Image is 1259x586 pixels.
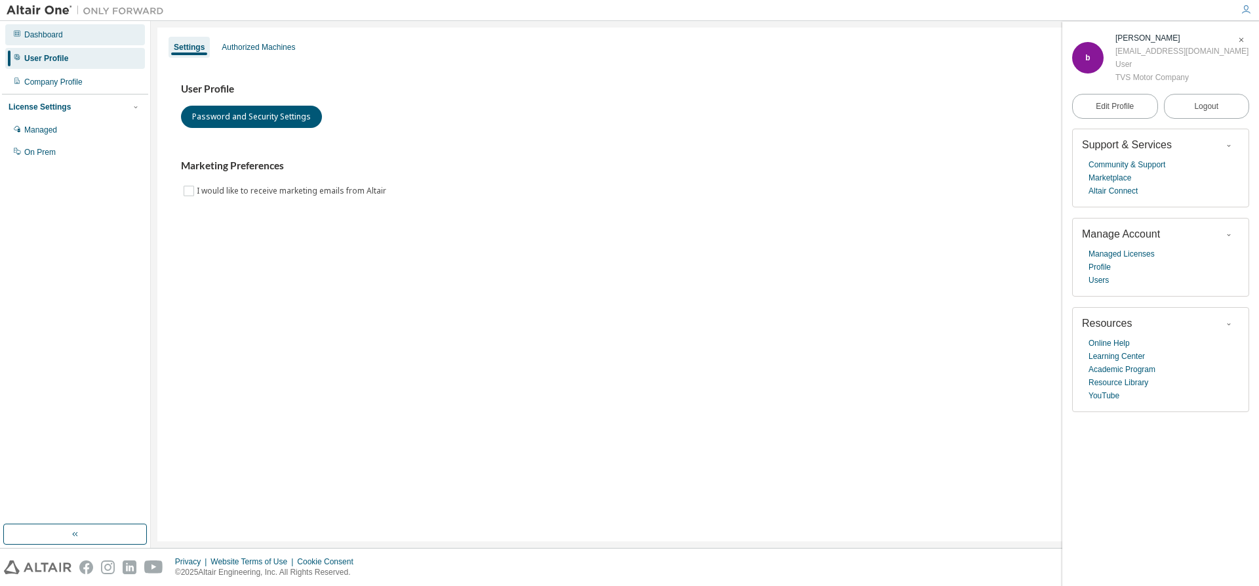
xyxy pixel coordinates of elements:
[1115,31,1249,45] div: balaji velumani
[123,560,136,574] img: linkedin.svg
[9,102,71,112] div: License Settings
[1089,184,1138,198] a: Altair Connect
[1115,71,1249,84] div: TVS Motor Company
[1089,363,1155,376] a: Academic Program
[1089,389,1119,402] a: YouTube
[7,4,170,17] img: Altair One
[144,560,163,574] img: youtube.svg
[1089,274,1109,287] a: Users
[181,106,322,128] button: Password and Security Settings
[1082,139,1172,150] span: Support & Services
[1085,53,1090,62] span: b
[1089,376,1148,389] a: Resource Library
[1089,171,1131,184] a: Marketplace
[24,30,63,40] div: Dashboard
[1115,45,1249,58] div: [EMAIL_ADDRESS][DOMAIN_NAME]
[1096,101,1134,112] span: Edit Profile
[1082,228,1160,240] span: Manage Account
[24,125,57,135] div: Managed
[101,560,115,574] img: instagram.svg
[1115,58,1249,71] div: User
[1089,247,1155,261] a: Managed Licenses
[174,42,205,52] div: Settings
[1089,350,1145,363] a: Learning Center
[79,560,93,574] img: facebook.svg
[4,560,71,574] img: altair_logo.svg
[1089,337,1130,350] a: Online Help
[1164,94,1250,119] button: Logout
[1089,158,1165,171] a: Community & Support
[24,147,56,157] div: On Prem
[181,159,1229,173] h3: Marketing Preferences
[175,556,210,567] div: Privacy
[1072,94,1158,119] a: Edit Profile
[24,53,68,64] div: User Profile
[222,42,295,52] div: Authorized Machines
[1089,261,1111,274] a: Profile
[181,83,1229,96] h3: User Profile
[297,556,361,567] div: Cookie Consent
[1082,318,1132,329] span: Resources
[210,556,297,567] div: Website Terms of Use
[24,77,83,87] div: Company Profile
[197,183,389,199] label: I would like to receive marketing emails from Altair
[175,567,361,578] p: © 2025 Altair Engineering, Inc. All Rights Reserved.
[1194,100,1218,113] span: Logout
